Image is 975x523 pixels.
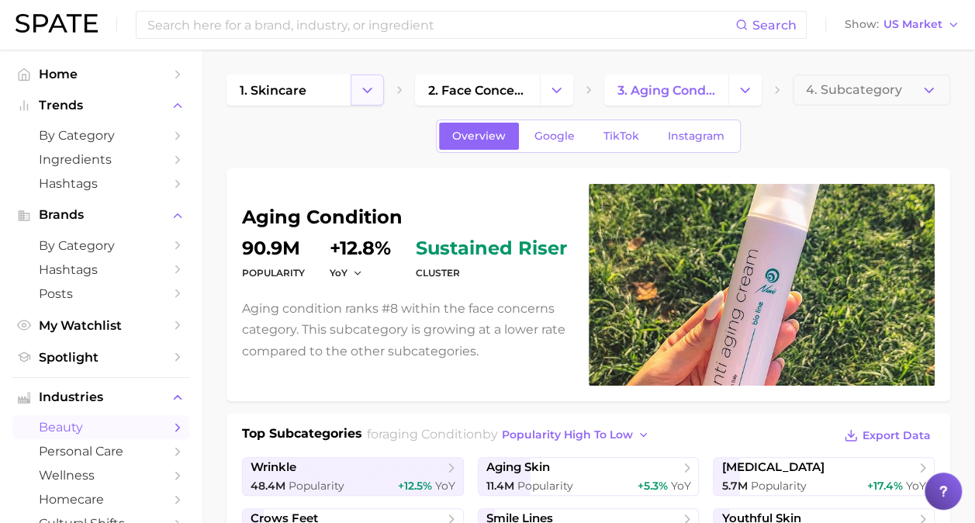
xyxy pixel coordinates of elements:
a: aging skin11.4m Popularity+5.3% YoY [478,457,700,496]
span: Posts [39,286,163,301]
span: YoY [670,479,690,493]
a: Hashtags [12,171,189,196]
span: sustained riser [416,239,567,258]
span: Hashtags [39,176,163,191]
span: US Market [883,20,942,29]
dt: cluster [416,264,567,282]
span: YoY [435,479,455,493]
span: 11.4m [486,479,514,493]
button: Brands [12,203,189,227]
a: wrinkle48.4m Popularity+12.5% YoY [242,457,464,496]
button: Change Category [351,74,384,106]
span: Show [845,20,879,29]
a: 1. skincare [226,74,351,106]
button: YoY [330,266,363,279]
span: 4. Subcategory [806,83,902,97]
span: aging skin [486,460,550,475]
span: 1. skincare [240,83,306,98]
input: Search here for a brand, industry, or ingredient [146,12,735,38]
span: Spotlight [39,350,163,365]
span: aging condition [382,427,482,442]
img: SPATE [16,14,98,33]
a: 2. face concerns [415,74,539,106]
a: Spotlight [12,345,189,369]
a: beauty [12,415,189,439]
span: Instagram [668,130,724,143]
a: personal care [12,439,189,463]
dt: Popularity [242,264,305,282]
span: by Category [39,128,163,143]
span: Overview [452,130,506,143]
span: wrinkle [251,460,296,475]
a: Instagram [655,123,738,150]
dd: +12.8% [330,239,391,258]
button: ShowUS Market [841,15,963,35]
a: Google [521,123,588,150]
a: [MEDICAL_DATA]5.7m Popularity+17.4% YoY [713,457,935,496]
span: +5.3% [637,479,667,493]
a: 3. aging condition [604,74,728,106]
span: by Category [39,238,163,253]
button: Export Data [840,424,935,446]
h1: aging condition [242,208,570,227]
span: [MEDICAL_DATA] [721,460,824,475]
span: 3. aging condition [617,83,715,98]
span: Industries [39,390,163,404]
span: +12.5% [398,479,432,493]
span: wellness [39,468,163,483]
a: wellness [12,463,189,487]
span: Hashtags [39,262,163,277]
span: +17.4% [867,479,903,493]
span: YoY [906,479,926,493]
a: by Category [12,234,189,258]
span: homecare [39,492,163,507]
span: Search [752,18,797,33]
span: Google [534,130,575,143]
a: Home [12,62,189,86]
span: My Watchlist [39,318,163,333]
span: personal care [39,444,163,459]
button: Industries [12,386,189,409]
button: Change Category [540,74,573,106]
span: Popularity [750,479,806,493]
span: popularity high to low [502,428,633,442]
span: beauty [39,420,163,435]
span: 48.4m [251,479,285,493]
a: My Watchlist [12,313,189,338]
span: Trends [39,99,163,113]
span: Ingredients [39,152,163,167]
span: Export Data [863,429,931,442]
span: YoY [330,266,347,279]
button: popularity high to low [498,424,654,445]
a: Hashtags [12,258,189,282]
a: TikTok [590,123,652,150]
span: Brands [39,208,163,222]
span: Popularity [289,479,344,493]
span: Popularity [517,479,573,493]
button: Trends [12,94,189,117]
span: for by [367,427,654,442]
a: Overview [439,123,519,150]
span: TikTok [603,130,639,143]
a: homecare [12,487,189,511]
button: Change Category [728,74,762,106]
a: by Category [12,123,189,147]
button: 4. Subcategory [793,74,950,106]
a: Ingredients [12,147,189,171]
h1: Top Subcategories [242,424,362,448]
dd: 90.9m [242,239,305,258]
p: Aging condition ranks #8 within the face concerns category. This subcategory is growing at a lowe... [242,298,570,362]
span: 2. face concerns [428,83,526,98]
a: Posts [12,282,189,306]
span: 5.7m [721,479,747,493]
span: Home [39,67,163,81]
